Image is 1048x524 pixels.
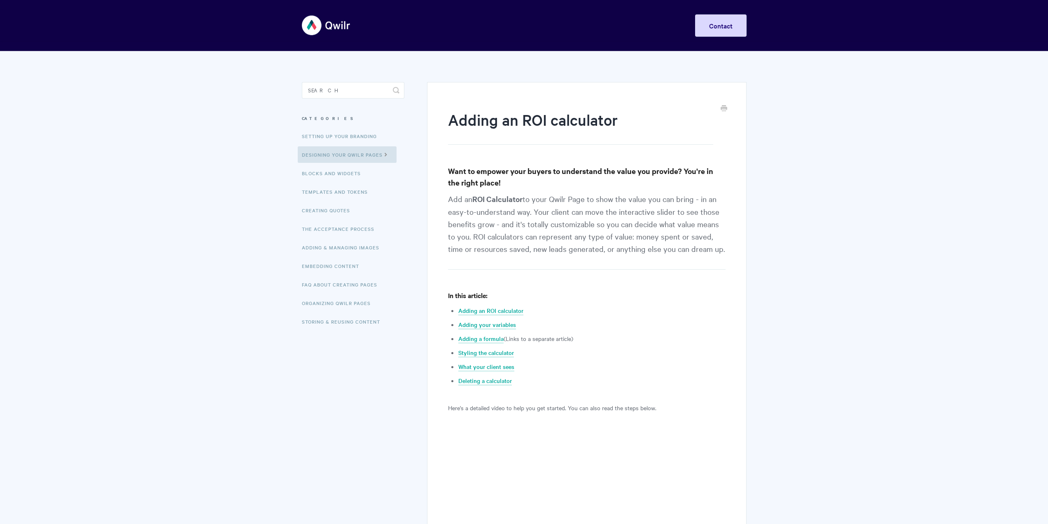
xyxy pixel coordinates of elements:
[302,258,365,274] a: Embedding Content
[458,334,725,343] li: (Links to a separate article)
[302,221,380,237] a: The Acceptance Process
[721,104,727,113] a: Print this Article
[458,334,504,343] a: Adding a formula
[302,202,356,219] a: Creating Quotes
[302,111,404,126] h3: Categories
[302,10,351,41] img: Qwilr Help Center
[302,239,385,256] a: Adding & Managing Images
[458,376,512,385] a: Deleting a calculator
[448,193,725,270] p: Add an to your Qwilr Page to show the value you can bring - in an easy-to-understand way. Your cl...
[458,348,514,357] a: Styling the calculator
[448,291,488,300] strong: In this article:
[302,313,386,330] a: Storing & Reusing Content
[448,403,725,413] p: Here's a detailed video to help you get started. You can also read the steps below.
[302,183,374,200] a: Templates and Tokens
[695,14,747,37] a: Contact
[472,194,523,204] strong: ROI Calculator
[458,320,516,329] a: Adding your variables
[448,165,725,188] h3: Want to empower your buyers to understand the value you provide? You're in the right place!
[302,276,383,293] a: FAQ About Creating Pages
[458,306,523,315] a: Adding an ROI calculator
[302,295,377,311] a: Organizing Qwilr Pages
[302,128,383,144] a: Setting up your Branding
[448,109,713,145] h1: Adding an ROI calculator
[302,82,404,99] input: Search
[458,362,514,371] a: What your client sees
[298,146,397,163] a: Designing Your Qwilr Pages
[302,165,367,181] a: Blocks and Widgets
